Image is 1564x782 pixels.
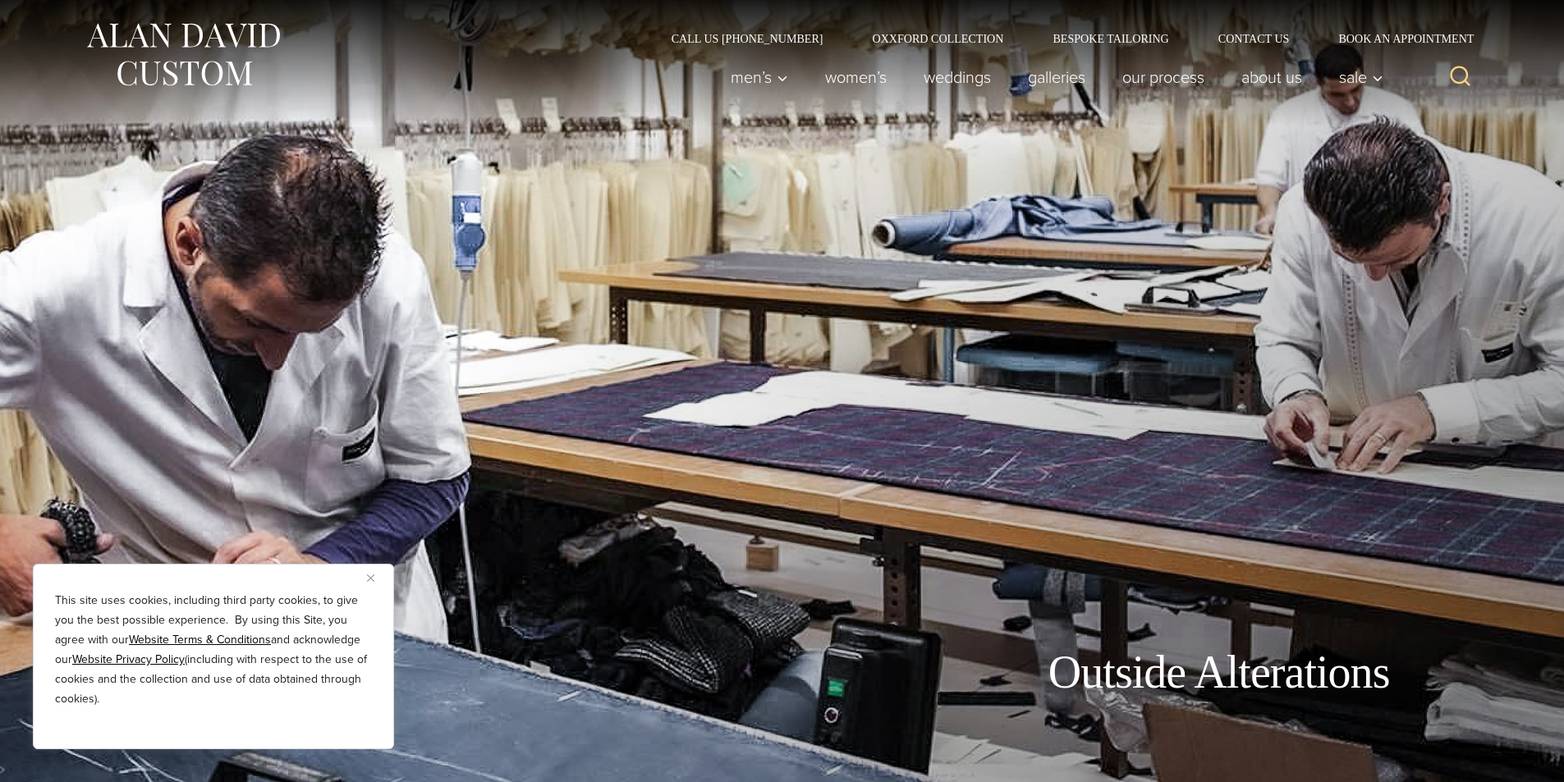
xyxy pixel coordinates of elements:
[731,69,788,85] span: Men’s
[85,18,282,91] img: Alan David Custom
[712,61,1392,94] nav: Primary Navigation
[1103,61,1222,94] a: Our Process
[905,61,1009,94] a: weddings
[55,591,372,709] p: This site uses cookies, including third party cookies, to give you the best possible experience. ...
[1028,33,1193,44] a: Bespoke Tailoring
[72,651,185,668] a: Website Privacy Policy
[1339,69,1383,85] span: Sale
[847,33,1028,44] a: Oxxford Collection
[1314,33,1479,44] a: Book an Appointment
[367,568,387,588] button: Close
[1009,61,1103,94] a: Galleries
[647,33,1480,44] nav: Secondary Navigation
[806,61,905,94] a: Women’s
[1441,57,1480,97] button: View Search Form
[367,574,374,582] img: Close
[1194,33,1314,44] a: Contact Us
[647,33,848,44] a: Call Us [PHONE_NUMBER]
[1048,645,1390,700] h1: Outside Alterations
[129,631,271,648] a: Website Terms & Conditions
[1222,61,1320,94] a: About Us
